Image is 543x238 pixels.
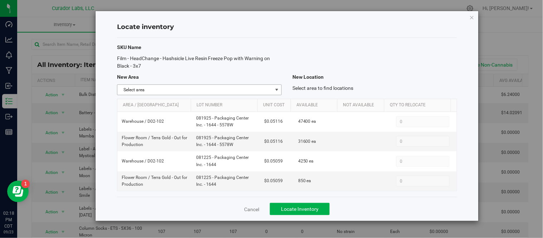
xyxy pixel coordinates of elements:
[196,154,256,168] span: 081225 - Packaging Center Inc. - 1644
[117,44,141,50] span: SKU Name
[263,102,288,108] a: Unit Cost
[196,174,256,188] span: 081225 - Packaging Center Inc. - 1644
[281,206,319,212] span: Locate Inventory
[197,102,255,108] a: Lot Number
[21,180,30,188] iframe: Resource center unread badge
[117,74,139,80] span: New Area
[343,102,382,108] a: Not Available
[117,23,457,32] h4: Locate inventory
[122,118,164,125] span: Warehouse / D02-102
[117,85,272,95] span: Select area
[292,85,354,91] span: Select area to find locations
[122,158,164,165] span: Warehouse / D02-102
[117,55,270,69] span: Film - HeadChange - Hashsicle Live Resin Freeze Pop with Warning on Black - 3x7
[297,102,335,108] a: Available
[122,135,188,148] span: Flower Room / Terra Gold - Out for Production
[7,181,29,202] iframe: Resource center
[196,115,256,128] span: 081925 - Packaging Center Inc. - 1644 - 5578W
[298,178,311,184] span: 850 ea
[292,74,324,80] span: New Location
[298,118,316,125] span: 47400 ea
[244,206,259,213] a: Cancel
[264,178,283,184] span: $0.05059
[298,158,314,165] span: 4250 ea
[264,158,283,165] span: $0.05059
[390,102,448,108] a: Qty to Relocate
[122,174,188,188] span: Flower Room / Terra Gold - Out for Production
[264,118,283,125] span: $0.05116
[196,135,256,148] span: 081925 - Packaging Center Inc. - 1644 - 5578W
[270,203,330,215] button: Locate Inventory
[272,85,281,95] span: select
[264,138,283,145] span: $0.05116
[123,102,188,108] a: Area / [GEOGRAPHIC_DATA]
[298,138,316,145] span: 31600 ea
